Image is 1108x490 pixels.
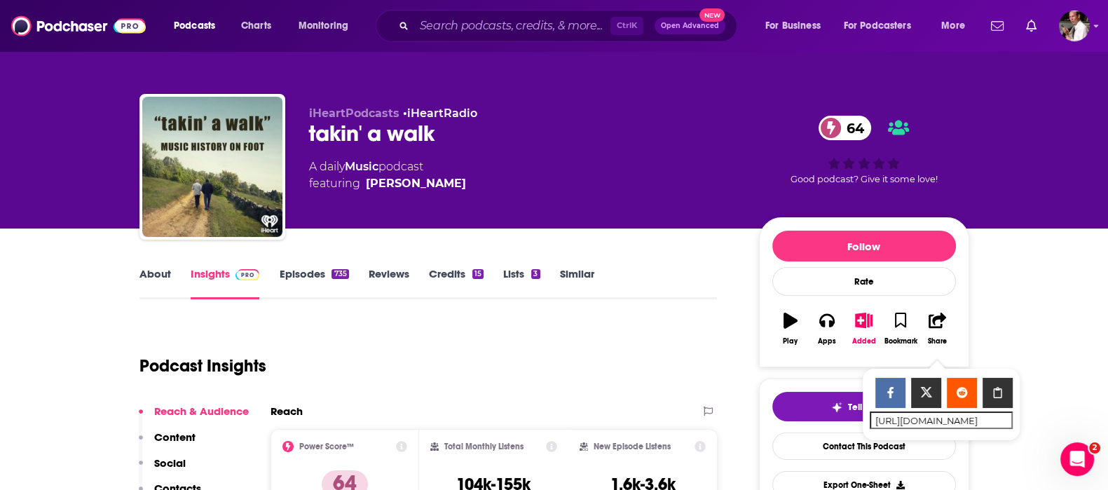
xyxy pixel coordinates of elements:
span: Open Advanced [661,22,719,29]
a: Contact This Podcast [772,433,956,460]
button: Apps [809,304,845,354]
span: Logged in as Quarto [1059,11,1090,41]
div: Apps [818,337,836,346]
a: 64 [819,116,871,140]
input: Search podcasts, credits, & more... [414,15,610,37]
h2: New Episode Listens [594,442,671,451]
div: Bookmark [884,337,917,346]
button: open menu [835,15,931,37]
div: Play [783,337,798,346]
button: open menu [755,15,838,37]
span: More [941,16,965,36]
a: About [139,267,171,299]
button: Social [139,456,186,482]
button: Content [139,430,196,456]
button: tell me why sparkleTell Me Why [772,392,956,421]
span: Good podcast? Give it some love! [791,174,938,184]
a: Copy Link [983,378,1013,408]
button: Reach & Audience [139,404,249,430]
button: Show profile menu [1059,11,1090,41]
a: Reviews [369,267,409,299]
div: Rate [772,267,956,296]
h2: Power Score™ [299,442,354,451]
div: 3 [531,269,540,279]
div: Search podcasts, credits, & more... [389,10,751,42]
a: Similar [560,267,594,299]
span: For Business [765,16,821,36]
div: 735 [331,269,348,279]
img: User Profile [1059,11,1090,41]
button: Open AdvancedNew [655,18,725,34]
a: Charts [232,15,280,37]
h2: Total Monthly Listens [444,442,524,451]
a: Episodes735 [279,267,348,299]
div: Added [852,337,876,346]
div: A daily podcast [309,158,466,192]
a: Share on Facebook [875,378,905,408]
h2: Reach [271,404,303,418]
div: 15 [472,269,484,279]
iframe: Intercom live chat [1060,442,1094,476]
img: tell me why sparkle [831,402,842,413]
a: Share on X/Twitter [911,378,941,408]
p: Social [154,456,186,470]
a: Lists3 [503,267,540,299]
span: featuring [309,175,466,192]
a: Buzz Knight [366,175,466,192]
div: Share [928,337,947,346]
p: Content [154,430,196,444]
p: Reach & Audience [154,404,249,418]
span: Ctrl K [610,17,643,35]
span: Monitoring [299,16,348,36]
button: open menu [164,15,233,37]
span: For Podcasters [844,16,911,36]
button: Share [919,304,955,354]
span: 64 [833,116,871,140]
a: iHeartRadio [407,107,477,120]
span: Podcasts [174,16,215,36]
button: Play [772,304,809,354]
button: open menu [931,15,983,37]
button: Added [845,304,882,354]
a: Credits15 [429,267,484,299]
a: Music [345,160,378,173]
span: New [699,8,725,22]
span: Tell Me Why [848,402,896,413]
a: Show notifications dropdown [1020,14,1042,38]
a: InsightsPodchaser Pro [191,267,260,299]
button: open menu [289,15,367,37]
a: Show notifications dropdown [985,14,1009,38]
h1: Podcast Insights [139,355,266,376]
span: iHeartPodcasts [309,107,399,120]
div: 64Good podcast? Give it some love! [759,107,969,193]
button: Bookmark [882,304,919,354]
img: Podchaser - Follow, Share and Rate Podcasts [11,13,146,39]
span: • [403,107,477,120]
span: 2 [1089,442,1100,454]
button: Follow [772,231,956,261]
img: Podchaser Pro [235,269,260,280]
img: takin' a walk [142,97,282,237]
span: Charts [241,16,271,36]
a: Share on Reddit [947,378,977,408]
